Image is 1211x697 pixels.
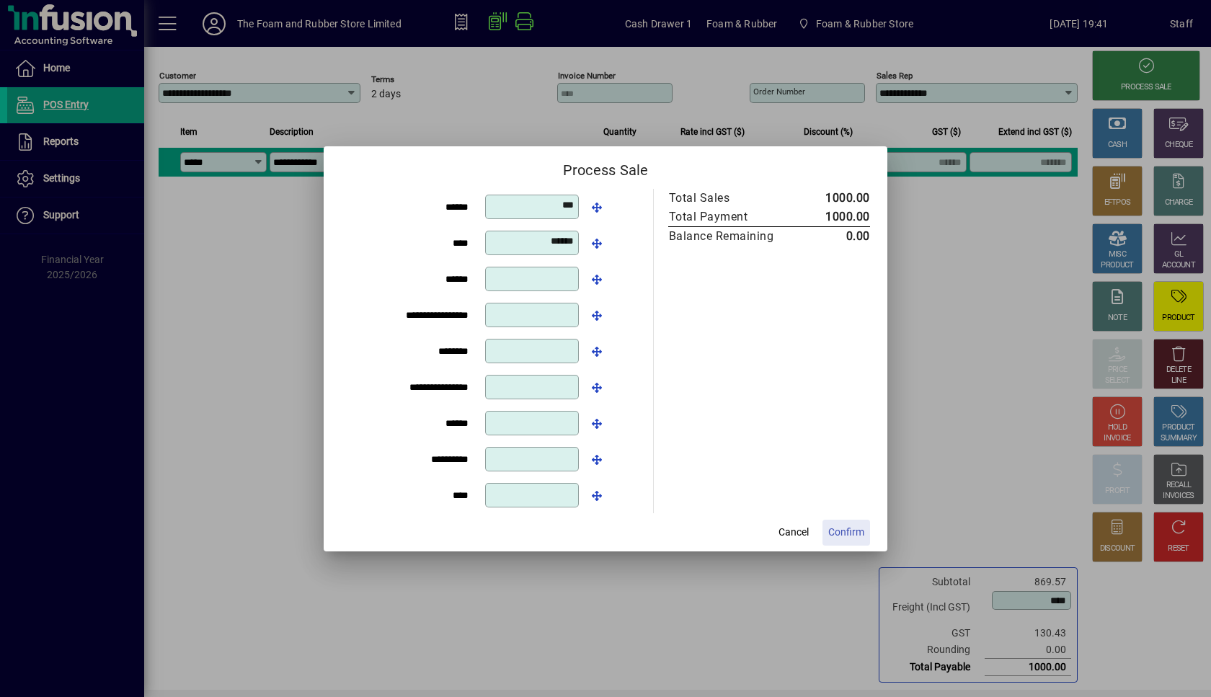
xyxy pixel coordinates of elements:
div: Balance Remaining [669,228,790,245]
span: Confirm [828,525,864,540]
td: Total Sales [668,189,804,208]
h2: Process Sale [324,146,887,188]
td: 1000.00 [804,208,870,227]
button: Confirm [822,520,870,546]
button: Cancel [771,520,817,546]
span: Cancel [778,525,809,540]
td: 1000.00 [804,189,870,208]
td: 0.00 [804,226,870,246]
td: Total Payment [668,208,804,227]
